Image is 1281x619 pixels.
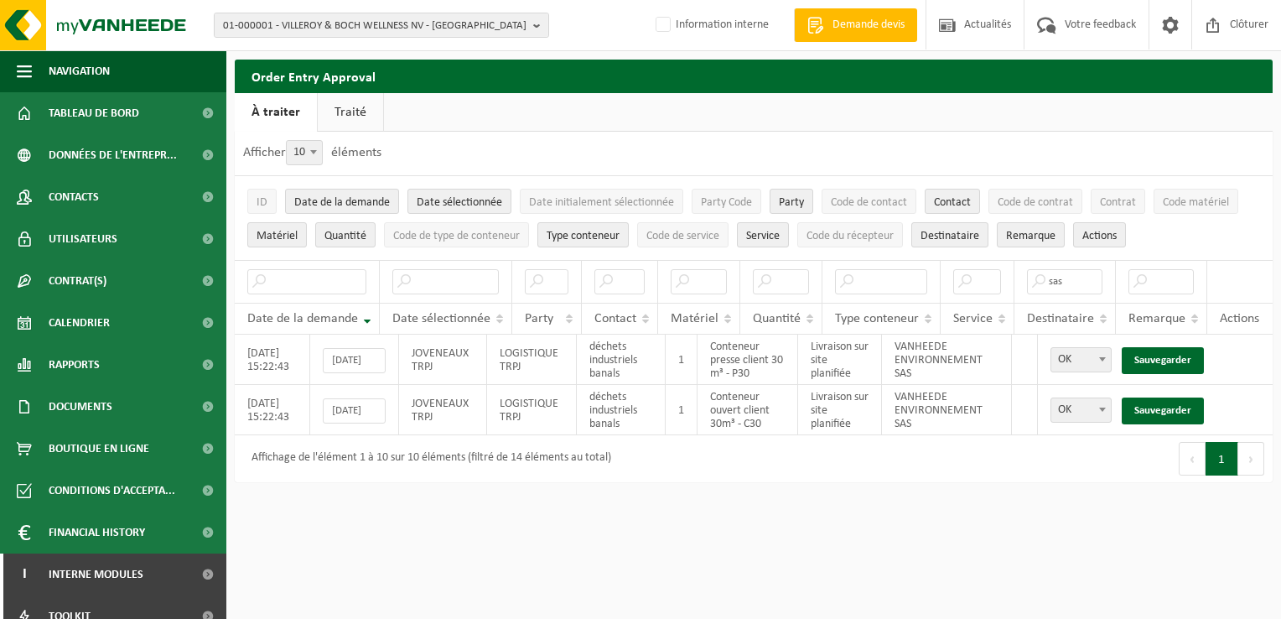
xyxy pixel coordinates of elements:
[235,93,317,132] a: À traiter
[637,222,729,247] button: Code de serviceCode de service: Activate to sort
[779,196,804,209] span: Party
[1091,189,1145,214] button: ContratContrat: Activate to sort
[753,312,801,325] span: Quantité
[934,196,971,209] span: Contact
[257,196,267,209] span: ID
[770,189,813,214] button: PartyParty: Activate to sort
[831,196,907,209] span: Code de contact
[1128,312,1185,325] span: Remarque
[223,13,526,39] span: 01-000001 - VILLEROY & BOCH WELLNESS NV - [GEOGRAPHIC_DATA]
[594,312,636,325] span: Contact
[1006,230,1055,242] span: Remarque
[1220,312,1259,325] span: Actions
[49,176,99,218] span: Contacts
[285,189,399,214] button: Date de la demandeDate de la demande: Activate to remove sorting
[384,222,529,247] button: Code de type de conteneurCode de type de conteneur: Activate to sort
[882,385,1012,435] td: VANHEEDE ENVIRONNEMENT SAS
[520,189,683,214] button: Date initialement sélectionnéeDate initialement sélectionnée: Activate to sort
[798,385,882,435] td: Livraison sur site planifiée
[49,92,139,134] span: Tableau de bord
[794,8,917,42] a: Demande devis
[324,230,366,242] span: Quantité
[399,385,487,435] td: JOVENEAUX TRPJ
[746,230,780,242] span: Service
[235,335,310,385] td: [DATE] 15:22:43
[257,230,298,242] span: Matériel
[822,189,916,214] button: Code de contactCode de contact: Activate to sort
[287,141,322,164] span: 10
[1051,398,1111,422] span: OK
[797,222,903,247] button: Code du récepteurCode du récepteur: Activate to sort
[49,50,110,92] span: Navigation
[1027,312,1094,325] span: Destinataire
[998,196,1073,209] span: Code de contrat
[798,335,882,385] td: Livraison sur site planifiée
[1179,442,1206,476] button: Previous
[399,335,487,385] td: JOVENEAUX TRPJ
[577,335,666,385] td: déchets industriels banals
[1082,230,1117,242] span: Actions
[806,230,894,242] span: Code du récepteur
[49,218,117,260] span: Utilisateurs
[247,312,358,325] span: Date de la demande
[666,335,698,385] td: 1
[487,385,577,435] td: LOGISTIQUE TRPJ
[17,554,32,596] span: I
[49,512,145,554] span: Financial History
[49,386,112,428] span: Documents
[997,222,1065,247] button: RemarqueRemarque: Activate to sort
[243,444,611,474] div: Affichage de l'élément 1 à 10 sur 10 éléments (filtré de 14 éléments au total)
[318,93,383,132] a: Traité
[925,189,980,214] button: ContactContact: Activate to sort
[671,312,718,325] span: Matériel
[235,385,310,435] td: [DATE] 15:22:43
[1100,196,1136,209] span: Contrat
[737,222,789,247] button: ServiceService: Activate to sort
[243,146,381,159] label: Afficher éléments
[235,60,1273,92] h2: Order Entry Approval
[921,230,979,242] span: Destinataire
[692,189,761,214] button: Party CodeParty Code: Activate to sort
[835,312,919,325] span: Type conteneur
[1206,442,1238,476] button: 1
[49,554,143,596] span: Interne modules
[666,385,698,435] td: 1
[49,260,106,302] span: Contrat(s)
[911,222,988,247] button: DestinataireDestinataire : Activate to sort
[577,385,666,435] td: déchets industriels banals
[828,17,909,34] span: Demande devis
[214,13,549,38] button: 01-000001 - VILLEROY & BOCH WELLNESS NV - [GEOGRAPHIC_DATA]
[294,196,390,209] span: Date de la demande
[407,189,511,214] button: Date sélectionnéeDate sélectionnée: Activate to sort
[882,335,1012,385] td: VANHEEDE ENVIRONNEMENT SAS
[49,344,100,386] span: Rapports
[286,140,323,165] span: 10
[392,312,490,325] span: Date sélectionnée
[1073,222,1126,247] button: Actions
[1238,442,1264,476] button: Next
[701,196,752,209] span: Party Code
[487,335,577,385] td: LOGISTIQUE TRPJ
[1163,196,1229,209] span: Code matériel
[547,230,620,242] span: Type conteneur
[49,302,110,344] span: Calendrier
[988,189,1082,214] button: Code de contratCode de contrat: Activate to sort
[525,312,553,325] span: Party
[247,222,307,247] button: MatérielMatériel: Activate to sort
[315,222,376,247] button: QuantitéQuantité: Activate to sort
[49,428,149,470] span: Boutique en ligne
[1050,398,1112,423] span: OK
[698,335,798,385] td: Conteneur presse client 30 m³ - P30
[1050,347,1112,372] span: OK
[417,196,502,209] span: Date sélectionnée
[49,134,177,176] span: Données de l'entrepr...
[49,470,175,512] span: Conditions d'accepta...
[1154,189,1238,214] button: Code matérielCode matériel: Activate to sort
[537,222,629,247] button: Type conteneurType conteneur: Activate to sort
[1122,347,1204,374] a: Sauvegarder
[698,385,798,435] td: Conteneur ouvert client 30m³ - C30
[393,230,520,242] span: Code de type de conteneur
[646,230,719,242] span: Code de service
[1122,398,1204,424] a: Sauvegarder
[953,312,993,325] span: Service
